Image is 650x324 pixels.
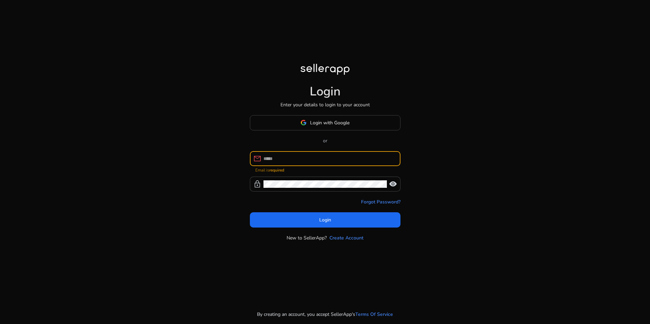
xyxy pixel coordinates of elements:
p: Enter your details to login to your account [280,101,370,108]
span: lock [253,180,261,188]
p: or [250,137,400,144]
strong: required [269,167,284,173]
p: New to SellerApp? [287,234,327,241]
h1: Login [310,84,341,99]
img: google-logo.svg [301,120,307,126]
span: Login with Google [310,119,349,126]
button: Login [250,212,400,228]
mat-error: Email is [255,166,395,173]
a: Create Account [329,234,363,241]
span: mail [253,155,261,163]
button: Login with Google [250,115,400,130]
span: Login [319,216,331,223]
a: Forgot Password? [361,198,400,205]
a: Terms Of Service [355,311,393,318]
span: visibility [389,180,397,188]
